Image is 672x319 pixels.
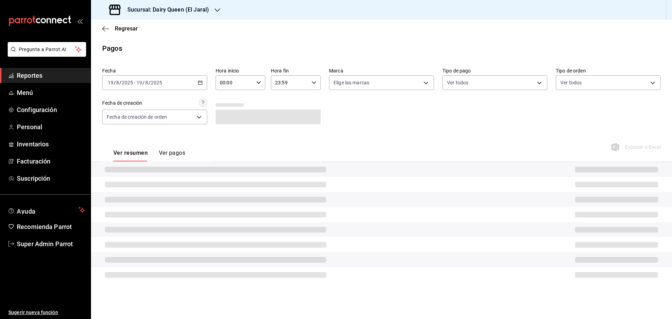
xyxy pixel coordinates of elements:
[216,68,265,73] label: Hora inicio
[17,206,76,214] span: Ayuda
[122,6,209,14] h3: Sucursal: Dairy Queen (El Jaral)
[556,68,661,73] label: Tipo de orden
[102,99,142,107] div: Fecha de creación
[102,68,207,73] label: Fecha
[119,80,121,85] span: /
[8,309,85,316] span: Sugerir nueva función
[134,80,135,85] span: -
[17,222,85,231] span: Recomienda Parrot
[113,150,185,161] div: navigation tabs
[116,80,119,85] input: --
[329,68,434,73] label: Marca
[5,51,86,58] a: Pregunta a Parrot AI
[115,25,138,32] span: Regresar
[148,80,150,85] span: /
[17,105,85,115] span: Configuración
[447,79,468,86] span: Ver todos
[17,88,85,97] span: Menú
[145,80,148,85] input: --
[19,46,75,53] span: Pregunta a Parrot AI
[8,42,86,57] button: Pregunta a Parrot AI
[17,174,85,183] span: Suscripción
[121,80,133,85] input: ----
[107,80,114,85] input: --
[107,113,167,120] span: Fecha de creación de orden
[17,71,85,80] span: Reportes
[17,122,85,132] span: Personal
[113,150,148,161] button: Ver resumen
[17,139,85,149] span: Inventarios
[17,239,85,249] span: Super Admin Parrot
[560,79,582,86] span: Ver todos
[102,43,122,54] div: Pagos
[102,25,138,32] button: Regresar
[114,80,116,85] span: /
[142,80,145,85] span: /
[334,79,369,86] span: Elige las marcas
[150,80,162,85] input: ----
[442,68,547,73] label: Tipo de pago
[271,68,321,73] label: Hora fin
[136,80,142,85] input: --
[77,18,83,24] button: open_drawer_menu
[17,157,85,166] span: Facturación
[159,150,185,161] button: Ver pagos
